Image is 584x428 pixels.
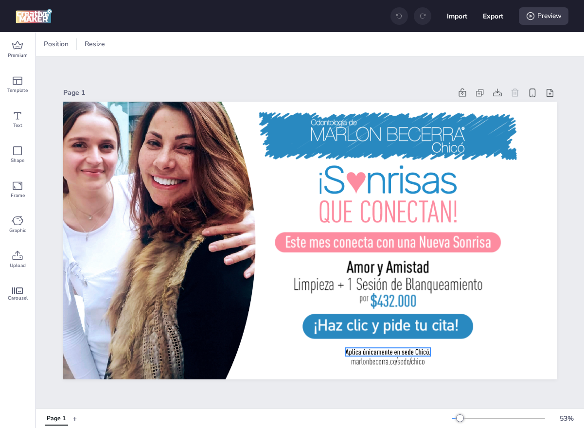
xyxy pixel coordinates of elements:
[83,39,107,49] span: Resize
[47,414,66,423] div: Page 1
[7,87,28,94] span: Template
[9,227,26,234] span: Graphic
[11,157,24,164] span: Shape
[16,9,52,23] img: logo Creative Maker
[42,39,71,49] span: Position
[483,6,503,26] button: Export
[63,88,452,98] div: Page 1
[72,410,77,427] button: +
[10,262,26,269] span: Upload
[40,410,72,427] div: Tabs
[13,122,22,129] span: Text
[11,192,25,199] span: Frame
[555,413,578,424] div: 53 %
[519,7,568,25] div: Preview
[8,52,28,59] span: Premium
[447,6,467,26] button: Import
[8,294,28,302] span: Carousel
